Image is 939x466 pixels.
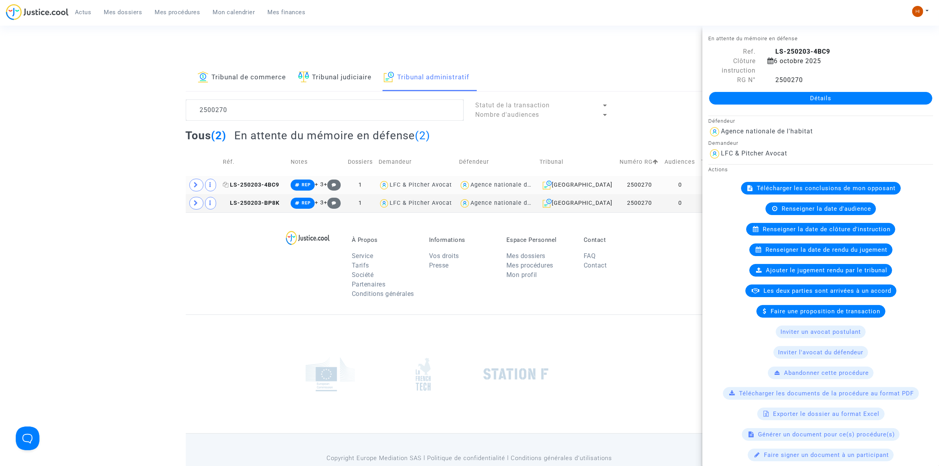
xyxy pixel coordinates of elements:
a: Actus [69,6,98,18]
a: Mes procédures [149,6,207,18]
span: REP [302,200,311,206]
td: Notes [288,148,345,176]
div: Ref. [702,47,762,56]
img: icon-user.svg [459,180,470,191]
span: LS-250203-4BC9 [223,182,279,188]
img: icon-user.svg [459,198,470,209]
span: (2) [211,129,227,142]
td: 1 [345,194,376,212]
span: Télécharger les conclusions de mon opposant [757,185,896,192]
span: Inviter un avocat postulant [780,328,861,335]
span: Mes finances [268,9,306,16]
span: (2) [415,129,430,142]
td: Demandeur [376,148,456,176]
a: Mon calendrier [207,6,261,18]
div: 6 octobre 2025 [762,56,919,75]
small: Demandeur [708,140,738,146]
span: Abandonner cette procédure [784,369,869,376]
a: Mes finances [261,6,312,18]
small: Actions [708,167,728,172]
iframe: Help Scout Beacon - Open [16,427,39,450]
a: Service [352,252,373,260]
span: Les deux parties sont arrivées à un accord [764,287,892,294]
span: Exporter le dossier au format Excel [773,410,880,417]
img: jc-logo.svg [6,4,69,20]
img: stationf.png [484,368,549,380]
a: Tribunal administratif [384,64,470,91]
a: Mes dossiers [506,252,545,260]
div: LFC & Pitcher Avocat [390,182,452,188]
span: + 3 [315,199,324,206]
a: Société [352,271,374,279]
a: Détails [709,92,932,105]
img: icon-banque.svg [198,71,209,82]
a: FAQ [584,252,596,260]
span: Inviter l'avocat du défendeur [778,349,863,356]
span: Mon calendrier [213,9,255,16]
td: Audiences [662,148,699,176]
td: 2500270 [617,176,662,194]
a: Contact [584,262,607,269]
div: Agence nationale de l'habitat [470,200,557,206]
img: icon-archive.svg [543,180,552,190]
span: Actus [75,9,91,16]
h2: Tous [186,129,227,142]
img: icon-archive.svg [543,198,552,208]
a: Mon profil [506,271,537,279]
p: Contact [584,236,649,243]
img: icon-user.svg [708,125,721,138]
span: Renseigner la date de rendu du jugement [766,246,888,253]
td: Transaction [699,148,740,176]
span: Ajouter le jugement rendu par le tribunal [766,267,887,274]
span: Statut de la transaction [476,101,550,109]
img: fc99b196863ffcca57bb8fe2645aafd9 [912,6,923,17]
small: Défendeur [708,118,735,124]
div: Agence nationale de l'habitat [470,182,557,188]
div: Clôture instruction [702,56,762,75]
div: Agence nationale de l'habitat [721,127,813,135]
span: Faire une proposition de transaction [771,308,881,315]
small: En attente du mémoire en défense [708,36,798,41]
a: Presse [429,262,449,269]
a: Mes dossiers [98,6,149,18]
td: 0 [662,176,699,194]
div: LFC & Pitcher Avocat [721,150,787,157]
span: Mes dossiers [104,9,142,16]
b: LS-250203-4BC9 [775,48,830,55]
span: Nombre d'audiences [476,111,540,118]
a: Tarifs [352,262,369,269]
span: + 3 [315,181,324,188]
span: Renseigner la date d'audience [782,205,871,212]
img: icon-user.svg [379,198,390,209]
span: Mes procédures [155,9,200,16]
img: icon-archive.svg [384,71,394,82]
img: icon-user.svg [379,180,390,191]
a: Partenaires [352,281,386,288]
span: Générer un document pour ce(s) procédure(s) [758,431,895,438]
span: LS-250203-BP8K [223,200,280,206]
td: Défendeur [456,148,537,176]
p: Informations [429,236,495,243]
td: 1 [345,176,376,194]
img: icon-faciliter-sm.svg [298,71,309,82]
span: 2500270 [767,76,803,84]
img: europe_commision.png [306,357,355,391]
span: Faire signer un document à un participant [764,451,889,459]
span: REP [302,182,311,187]
span: + [324,199,341,206]
td: 0 [662,194,699,212]
span: Renseigner la date de clôture d'instruction [763,226,890,233]
img: logo-lg.svg [286,231,330,245]
div: LFC & Pitcher Avocat [390,200,452,206]
p: À Propos [352,236,417,243]
a: Mes procédures [506,262,553,269]
td: Numéro RG [617,148,662,176]
img: icon-user.svg [708,148,721,160]
a: Conditions générales [352,290,414,298]
td: Tribunal [537,148,617,176]
td: Dossiers [345,148,376,176]
span: + [324,181,341,188]
div: [GEOGRAPHIC_DATA] [540,198,614,208]
td: Réf. [220,148,288,176]
p: Espace Personnel [506,236,572,243]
